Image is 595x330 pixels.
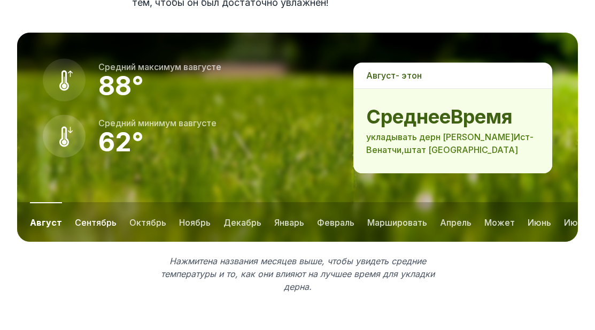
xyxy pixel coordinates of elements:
[528,202,551,242] button: июнь
[75,202,117,242] button: сентябрь
[440,217,472,228] font: апрель
[98,70,132,102] font: 88
[317,217,354,228] font: февраль
[404,144,518,155] font: штат [GEOGRAPHIC_DATA]
[161,256,435,292] font: на названия месяцев выше, чтобы увидеть средние температуры и то, как они влияют на лучшее время ...
[366,132,514,142] font: укладывать дерн [PERSON_NAME]
[98,126,132,158] font: 62
[30,202,62,242] button: август
[132,126,144,158] font: °
[528,217,551,228] font: июнь
[132,70,144,102] font: °
[183,118,217,128] font: августе
[401,144,404,155] font: ,
[484,217,515,228] font: может
[129,202,166,242] button: октябрь
[188,62,221,72] font: августе
[75,217,117,228] font: сентябрь
[98,118,183,128] font: Средний минимум в
[484,202,515,242] button: может
[129,217,166,228] font: октябрь
[440,202,472,242] button: апрель
[564,202,588,242] button: июль
[366,132,534,155] font: Ист-Венатчи
[274,202,304,242] button: январь
[30,217,62,228] font: август
[179,202,211,242] button: ноябрь
[98,62,188,72] font: Средний максимум в
[223,217,261,228] font: декабрь
[317,202,354,242] button: февраль
[367,202,427,242] button: маршировать
[367,217,427,228] font: маршировать
[366,105,451,128] font: среднее
[564,217,588,228] font: июль
[396,70,417,81] font: - это
[274,217,304,228] font: январь
[223,202,261,242] button: декабрь
[169,256,207,266] font: Нажмите
[451,105,513,128] font: время
[179,217,211,228] font: ноябрь
[417,70,422,81] font: н
[366,70,396,81] font: август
